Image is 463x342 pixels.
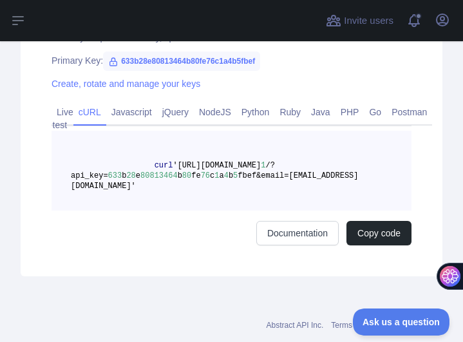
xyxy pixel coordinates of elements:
span: fe [191,171,200,180]
span: 76 [201,171,210,180]
a: Live test [52,102,73,135]
a: Documentation [256,221,339,245]
span: 1 [261,161,265,170]
a: Javascript [106,102,157,122]
span: 633 [108,171,122,180]
a: Create, rotate and manage your keys [52,79,200,89]
button: Copy code [346,221,411,245]
iframe: Toggle Customer Support [353,309,450,336]
span: b [122,171,126,180]
a: jQuery [157,102,194,122]
a: Ruby [274,102,306,122]
span: c [210,171,214,180]
a: cURL [73,102,106,122]
a: Java [306,102,335,122]
span: e [136,171,140,180]
div: Primary Key: [52,54,411,67]
span: 5 [233,171,238,180]
span: b [229,171,233,180]
button: Invite users [323,10,396,31]
span: curl [155,161,173,170]
span: 4 [224,171,229,180]
span: '[URL][DOMAIN_NAME] [173,161,261,170]
span: 28 [126,171,135,180]
span: 80813464 [140,171,178,180]
span: 1 [214,171,219,180]
a: Terms of service [331,321,387,330]
a: Postman [386,102,432,122]
span: Invite users [344,14,393,28]
span: 633b28e80813464b80fe76c1a4b5fbef [103,52,260,71]
span: a [219,171,223,180]
a: Go [364,102,386,122]
span: 80 [182,171,191,180]
a: NodeJS [194,102,236,122]
a: PHP [335,102,364,122]
span: b [178,171,182,180]
a: Python [236,102,275,122]
a: Abstract API Inc. [267,321,324,330]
